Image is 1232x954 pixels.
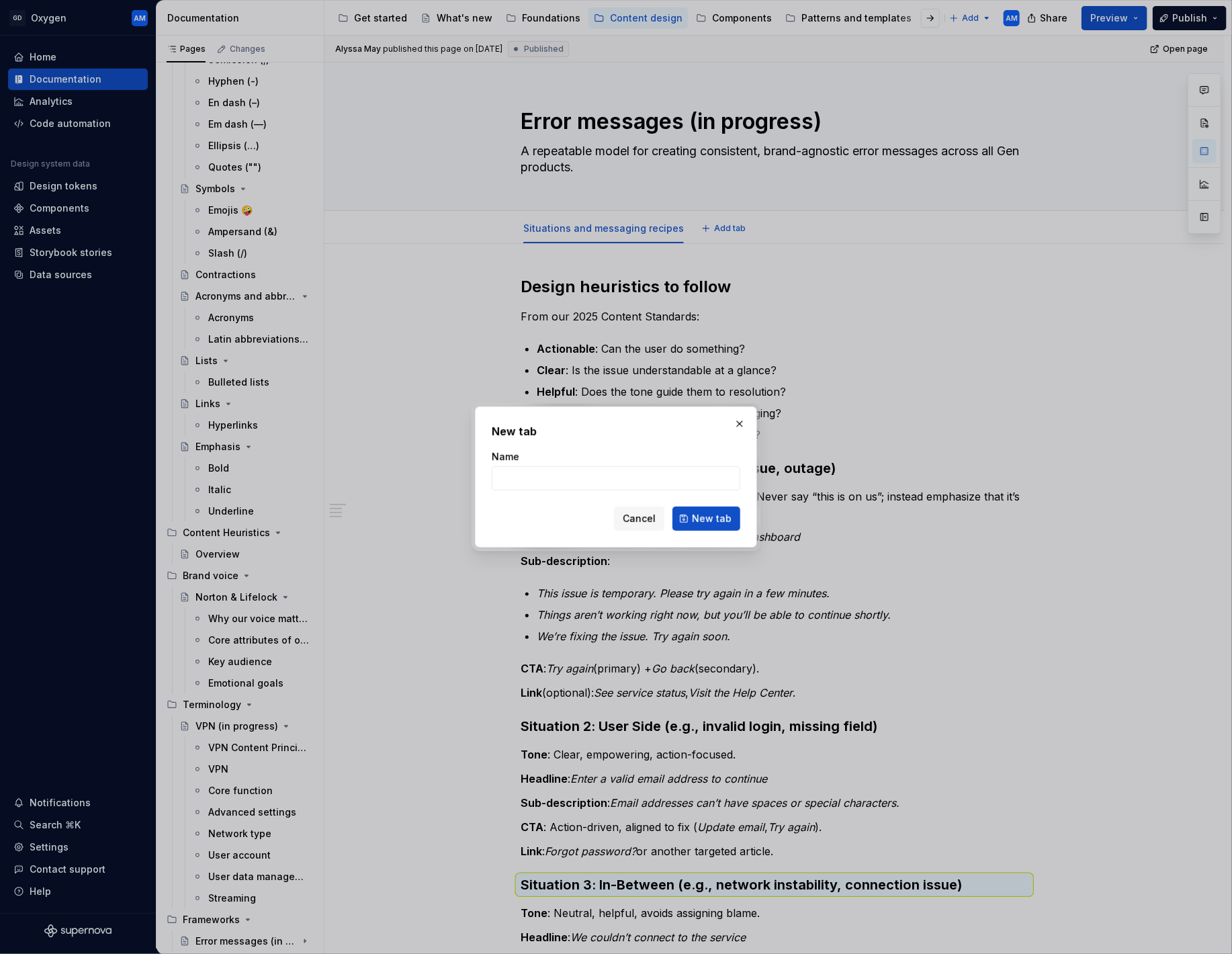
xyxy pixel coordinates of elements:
button: New tab [672,507,740,531]
span: New tab [692,512,732,525]
button: Cancel [614,507,664,531]
span: Cancel [623,512,656,525]
label: Name [492,450,519,464]
h2: New tab [492,423,740,439]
